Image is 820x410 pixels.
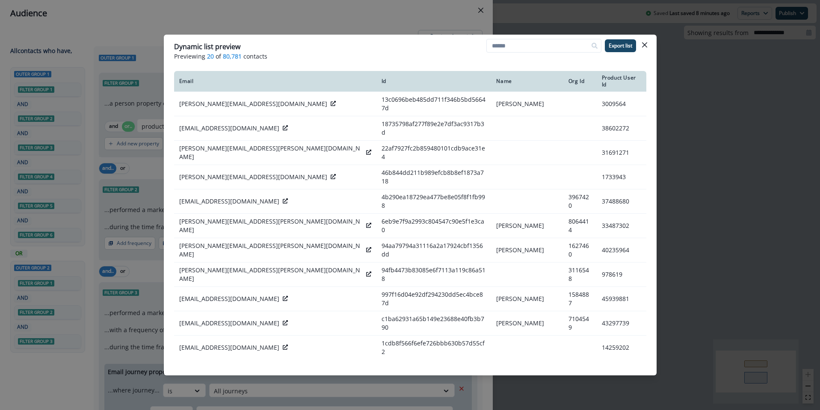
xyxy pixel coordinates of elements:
[597,238,646,263] td: 40235964
[602,74,641,88] div: Product User Id
[179,242,363,259] p: [PERSON_NAME][EMAIL_ADDRESS][PERSON_NAME][DOMAIN_NAME]
[382,78,486,85] div: Id
[179,100,327,108] p: [PERSON_NAME][EMAIL_ADDRESS][DOMAIN_NAME]
[376,214,491,238] td: 6eb9e7f9a2993c804547c90e5f1e3ca0
[491,92,563,116] td: [PERSON_NAME]
[376,92,491,116] td: 13c0696beb485dd711f346b5bd56647d
[597,116,646,141] td: 38602272
[563,189,597,214] td: 3967420
[376,263,491,287] td: 94fb4473b83085e6f7113a119c86a518
[563,238,597,263] td: 1627460
[491,238,563,263] td: [PERSON_NAME]
[179,78,371,85] div: Email
[597,311,646,336] td: 43297739
[491,311,563,336] td: [PERSON_NAME]
[179,144,363,161] p: [PERSON_NAME][EMAIL_ADDRESS][PERSON_NAME][DOMAIN_NAME]
[179,295,279,303] p: [EMAIL_ADDRESS][DOMAIN_NAME]
[597,263,646,287] td: 978619
[179,173,327,181] p: [PERSON_NAME][EMAIL_ADDRESS][DOMAIN_NAME]
[376,238,491,263] td: 94aa79794a31116a2a17924cbf1356dd
[597,165,646,189] td: 1733943
[605,39,636,52] button: Export list
[376,189,491,214] td: 4b290ea18729ea477be8e05f8f1fb998
[179,124,279,133] p: [EMAIL_ADDRESS][DOMAIN_NAME]
[563,287,597,311] td: 1584887
[491,214,563,238] td: [PERSON_NAME]
[496,78,558,85] div: Name
[376,311,491,336] td: c1ba62931a65b149e23688e40fb3b790
[491,287,563,311] td: [PERSON_NAME]
[563,263,597,287] td: 3116548
[597,336,646,360] td: 14259202
[638,38,651,52] button: Close
[563,311,597,336] td: 7104549
[376,165,491,189] td: 46b844dd211b989efcb8b8ef1873a718
[174,41,240,52] p: Dynamic list preview
[376,336,491,360] td: 1cdb8f566f6efe726bbb630b57d55cf2
[376,116,491,141] td: 18735798af277f89e2e7df3ac9317b3d
[597,287,646,311] td: 45939881
[597,214,646,238] td: 33487302
[376,287,491,311] td: 997f16d04e92df294230dd5ec4bce87d
[597,92,646,116] td: 3009564
[563,214,597,238] td: 8064414
[179,266,363,283] p: [PERSON_NAME][EMAIL_ADDRESS][PERSON_NAME][DOMAIN_NAME]
[568,78,592,85] div: Org Id
[609,43,632,49] p: Export list
[207,52,214,61] span: 20
[179,343,279,352] p: [EMAIL_ADDRESS][DOMAIN_NAME]
[597,141,646,165] td: 31691271
[597,189,646,214] td: 37488680
[179,319,279,327] p: [EMAIL_ADDRESS][DOMAIN_NAME]
[179,217,363,234] p: [PERSON_NAME][EMAIL_ADDRESS][PERSON_NAME][DOMAIN_NAME]
[376,141,491,165] td: 22af7927fc2b859480101cdb9ace31e4
[174,52,646,61] p: Previewing of contacts
[179,197,279,206] p: [EMAIL_ADDRESS][DOMAIN_NAME]
[223,52,242,61] span: 80,781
